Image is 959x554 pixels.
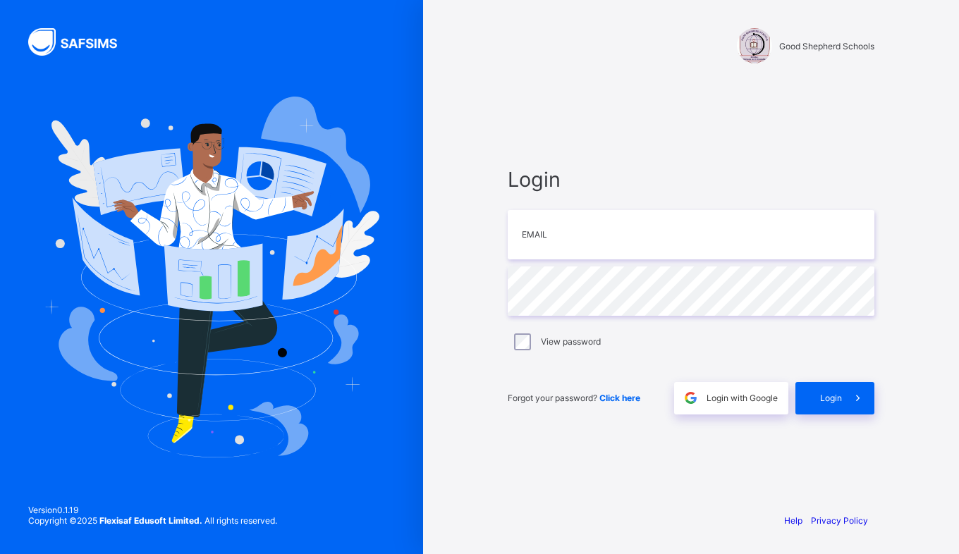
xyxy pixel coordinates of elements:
[28,515,277,526] span: Copyright © 2025 All rights reserved.
[779,41,874,51] span: Good Shepherd Schools
[784,515,802,526] a: Help
[99,515,202,526] strong: Flexisaf Edusoft Limited.
[44,97,379,457] img: Hero Image
[28,505,277,515] span: Version 0.1.19
[683,390,699,406] img: google.396cfc9801f0270233282035f929180a.svg
[541,336,601,347] label: View password
[28,28,134,56] img: SAFSIMS Logo
[820,393,842,403] span: Login
[707,393,778,403] span: Login with Google
[508,167,874,192] span: Login
[599,393,640,403] a: Click here
[811,515,868,526] a: Privacy Policy
[508,393,640,403] span: Forgot your password?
